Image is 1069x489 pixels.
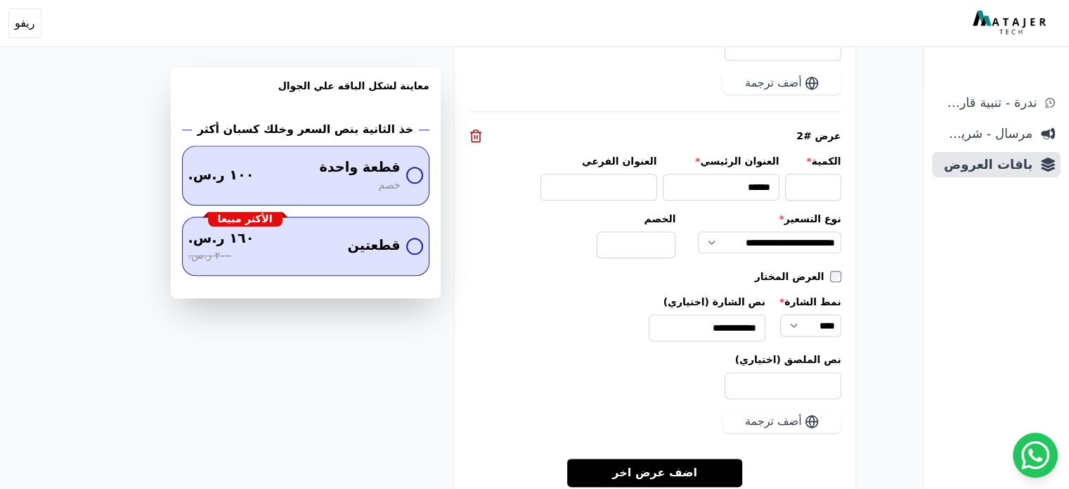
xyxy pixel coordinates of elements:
[469,353,841,367] label: نص الملصق (اختياري)
[938,124,1032,144] span: مرسال - شريط دعاية
[188,248,231,264] span: ٢٠٠ ر.س.
[188,229,254,249] span: ١٦٠ ر.س.
[663,154,779,168] label: العنوان الرئيسي
[785,154,841,168] label: الكمية
[567,458,742,487] a: اضف عرض اخر
[208,212,283,227] div: الأكثر مبيعا
[723,72,841,94] button: أضف ترجمة
[8,8,41,38] button: ريفو
[755,269,830,284] label: العرض المختار
[379,178,401,193] span: خصم
[745,413,802,430] span: أضف ترجمة
[540,154,657,168] label: العنوان الفرعي
[15,15,35,32] span: ريفو
[698,212,841,226] label: نوع التسعير
[938,155,1032,174] span: باقات العروض
[188,165,254,186] span: ١٠٠ ر.س.
[597,212,675,226] label: الخصم
[469,129,841,143] div: عرض #2
[938,93,1037,113] span: ندرة - تنبية قارب علي النفاذ
[745,75,802,91] span: أضف ترجمة
[723,410,841,433] button: أضف ترجمة
[649,295,765,309] label: نص الشارة (اختياري)
[319,158,400,178] span: قطعة واحدة
[197,121,414,138] h2: خذ الثانية بنص السعر وخلك كسبان أكثر
[779,295,841,309] label: نمط الشارة
[182,79,429,110] h3: معاينة لشكل الباقه علي الجوال
[347,236,400,256] span: قطعتين
[973,11,1049,36] img: MatajerTech Logo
